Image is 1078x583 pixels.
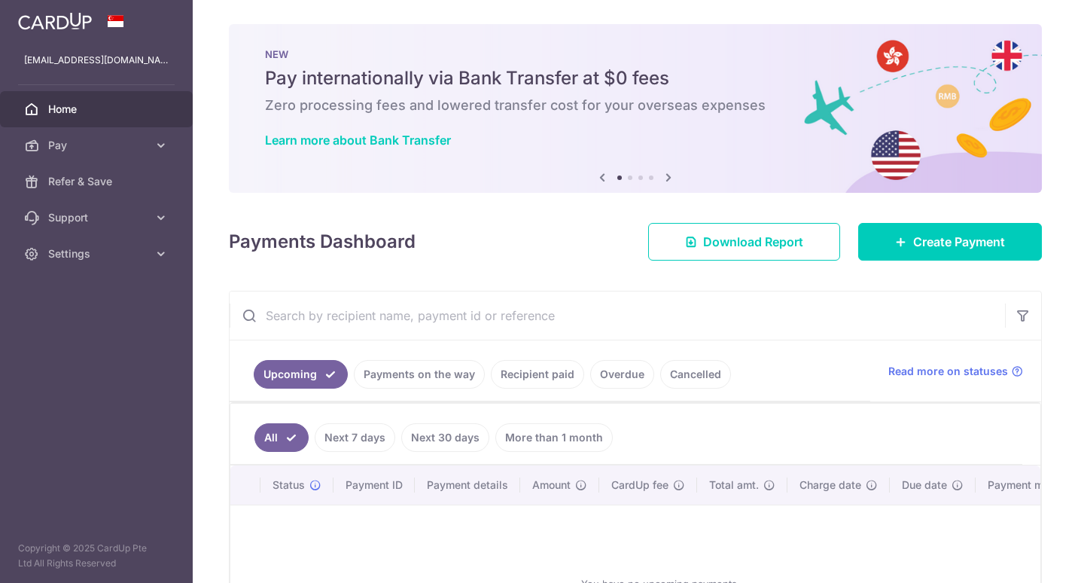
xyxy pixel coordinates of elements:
span: Home [48,102,148,117]
a: Overdue [590,360,654,389]
span: Support [48,210,148,225]
a: Create Payment [858,223,1042,261]
span: Create Payment [913,233,1005,251]
span: Due date [902,478,947,493]
a: Next 30 days [401,423,489,452]
a: Download Report [648,223,840,261]
h6: Zero processing fees and lowered transfer cost for your overseas expenses [265,96,1006,114]
a: Cancelled [660,360,731,389]
span: Read more on statuses [888,364,1008,379]
span: Settings [48,246,148,261]
p: [EMAIL_ADDRESS][DOMAIN_NAME] [24,53,169,68]
th: Payment details [415,465,520,505]
a: Payments on the way [354,360,485,389]
a: Next 7 days [315,423,395,452]
span: Refer & Save [48,174,148,189]
a: Learn more about Bank Transfer [265,133,451,148]
a: Upcoming [254,360,348,389]
a: All [254,423,309,452]
span: Charge date [799,478,861,493]
span: Status [273,478,305,493]
h5: Pay internationally via Bank Transfer at $0 fees [265,66,1006,90]
span: Amount [532,478,571,493]
p: NEW [265,48,1006,60]
th: Payment ID [333,465,415,505]
img: Bank transfer banner [229,24,1042,193]
h4: Payments Dashboard [229,228,416,255]
a: More than 1 month [495,423,613,452]
span: CardUp fee [611,478,668,493]
span: Pay [48,138,148,153]
img: CardUp [18,12,92,30]
span: Total amt. [709,478,759,493]
a: Recipient paid [491,360,584,389]
a: Read more on statuses [888,364,1023,379]
input: Search by recipient name, payment id or reference [230,291,1005,340]
span: Download Report [703,233,803,251]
